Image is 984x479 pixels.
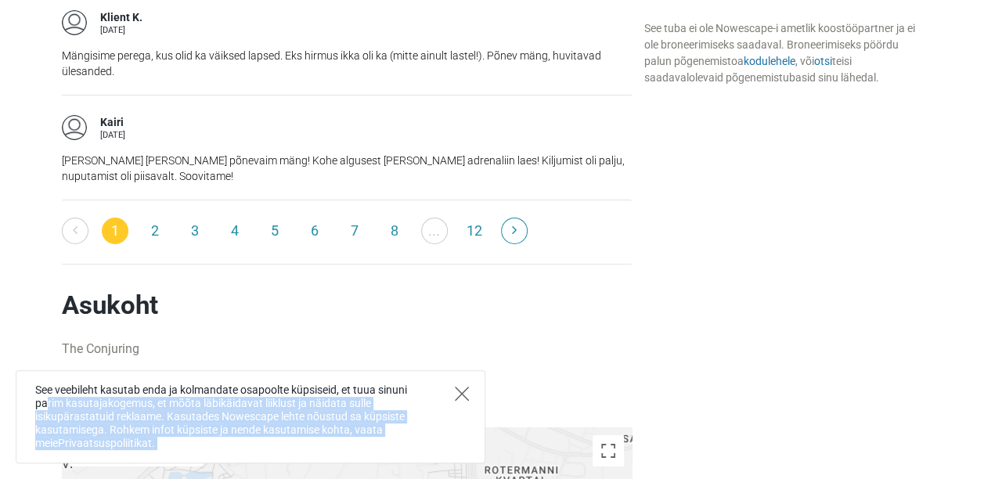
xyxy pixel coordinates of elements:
a: 7 [341,218,368,244]
div: Klient K. [100,10,142,26]
a: 3 [182,218,208,244]
p: Mängisime perega, kus olid ka väiksed lapsed. Eks hirmus ikka oli ka (mitte ainult lastel!). Põne... [62,48,632,79]
div: Kairi [100,115,125,131]
a: 8 [381,218,408,244]
a: kodulehele [743,55,795,67]
h2: Asukoht [62,290,632,321]
p: The Conjuring [62,340,632,358]
div: See veebileht kasutab enda ja kolmandate osapoolte küpsiseid, et tuua sinuni parim kasutajakogemu... [16,370,485,463]
p: [PERSON_NAME] [PERSON_NAME] põnevaim mäng! Kohe algusest [PERSON_NAME] adrenaliin laes! Kiljumist... [62,153,632,184]
a: Privaatsuspoliitikat [58,437,152,449]
div: See tuba ei ole Nowescape-i ametlik koostööpartner ja ei ole broneerimiseks saadaval. Broneerimis... [643,20,922,86]
a: 5 [261,218,288,244]
a: otsi [813,55,831,67]
button: Close [455,387,469,401]
div: [DATE] [100,131,125,139]
div: [DATE] [100,26,142,34]
a: 4 [222,218,248,244]
button: Vaheta täisekraani vaadet [593,435,624,466]
a: 12 [461,218,488,244]
span: 1 [102,218,128,244]
a: 6 [301,218,328,244]
a: 2 [142,218,168,244]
